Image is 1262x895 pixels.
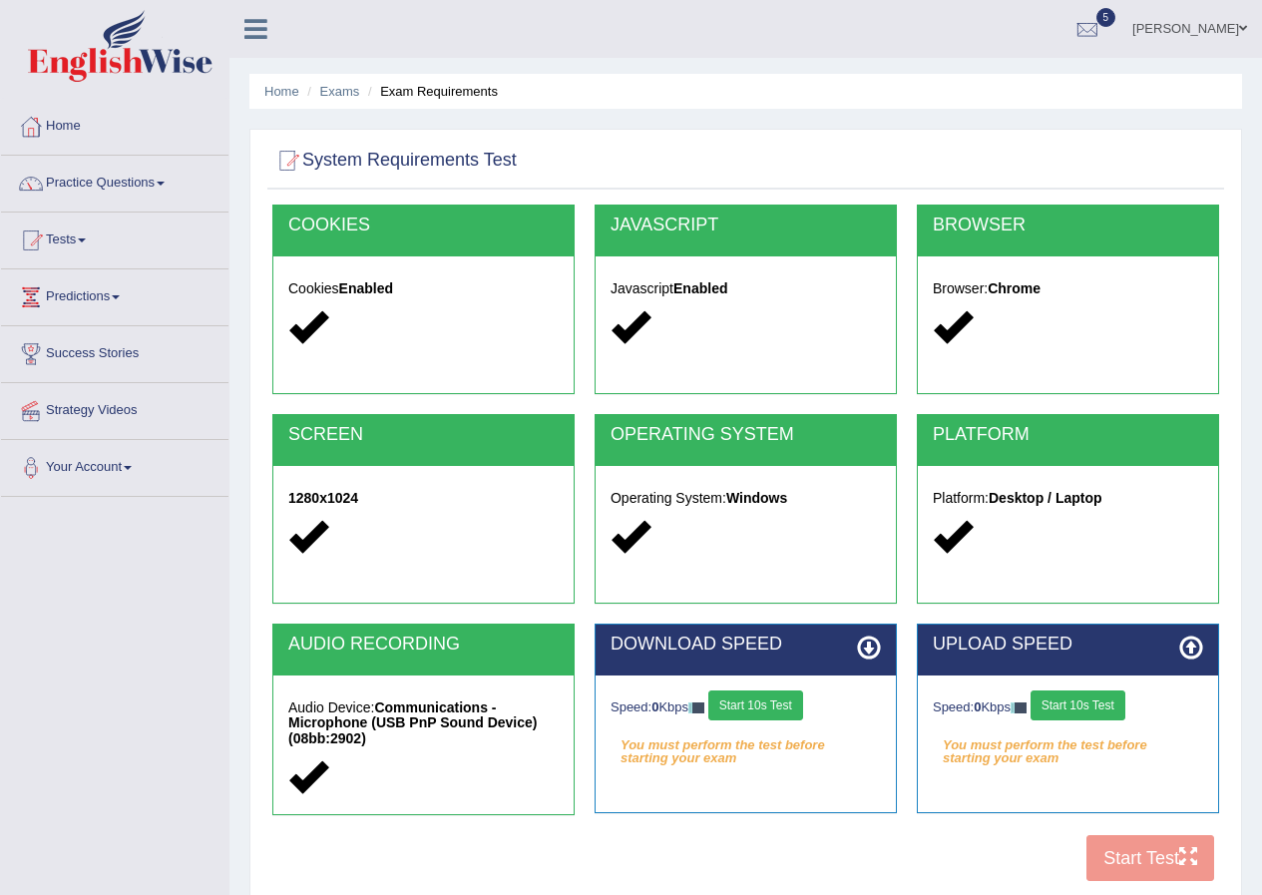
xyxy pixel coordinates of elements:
[288,699,537,746] strong: Communications - Microphone (USB PnP Sound Device) (08bb:2902)
[1,440,228,490] a: Your Account
[1,156,228,206] a: Practice Questions
[933,635,1203,655] h2: UPLOAD SPEED
[933,216,1203,235] h2: BROWSER
[611,690,881,725] div: Speed: Kbps
[651,699,658,714] strong: 0
[688,702,704,713] img: ajax-loader-fb-connection.gif
[611,425,881,445] h2: OPERATING SYSTEM
[1,99,228,149] a: Home
[288,635,559,655] h2: AUDIO RECORDING
[708,690,803,720] button: Start 10s Test
[1031,690,1125,720] button: Start 10s Test
[1011,702,1027,713] img: ajax-loader-fb-connection.gif
[1,213,228,262] a: Tests
[933,491,1203,506] h5: Platform:
[933,690,1203,725] div: Speed: Kbps
[933,281,1203,296] h5: Browser:
[288,700,559,746] h5: Audio Device:
[288,425,559,445] h2: SCREEN
[363,82,498,101] li: Exam Requirements
[933,425,1203,445] h2: PLATFORM
[272,146,517,176] h2: System Requirements Test
[1,269,228,319] a: Predictions
[611,635,881,655] h2: DOWNLOAD SPEED
[264,84,299,99] a: Home
[288,490,358,506] strong: 1280x1024
[611,491,881,506] h5: Operating System:
[320,84,360,99] a: Exams
[974,699,981,714] strong: 0
[988,280,1041,296] strong: Chrome
[989,490,1102,506] strong: Desktop / Laptop
[933,730,1203,760] em: You must perform the test before starting your exam
[611,216,881,235] h2: JAVASCRIPT
[339,280,393,296] strong: Enabled
[611,730,881,760] em: You must perform the test before starting your exam
[1096,8,1116,27] span: 5
[288,216,559,235] h2: COOKIES
[611,281,881,296] h5: Javascript
[726,490,787,506] strong: Windows
[288,281,559,296] h5: Cookies
[1,383,228,433] a: Strategy Videos
[673,280,727,296] strong: Enabled
[1,326,228,376] a: Success Stories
